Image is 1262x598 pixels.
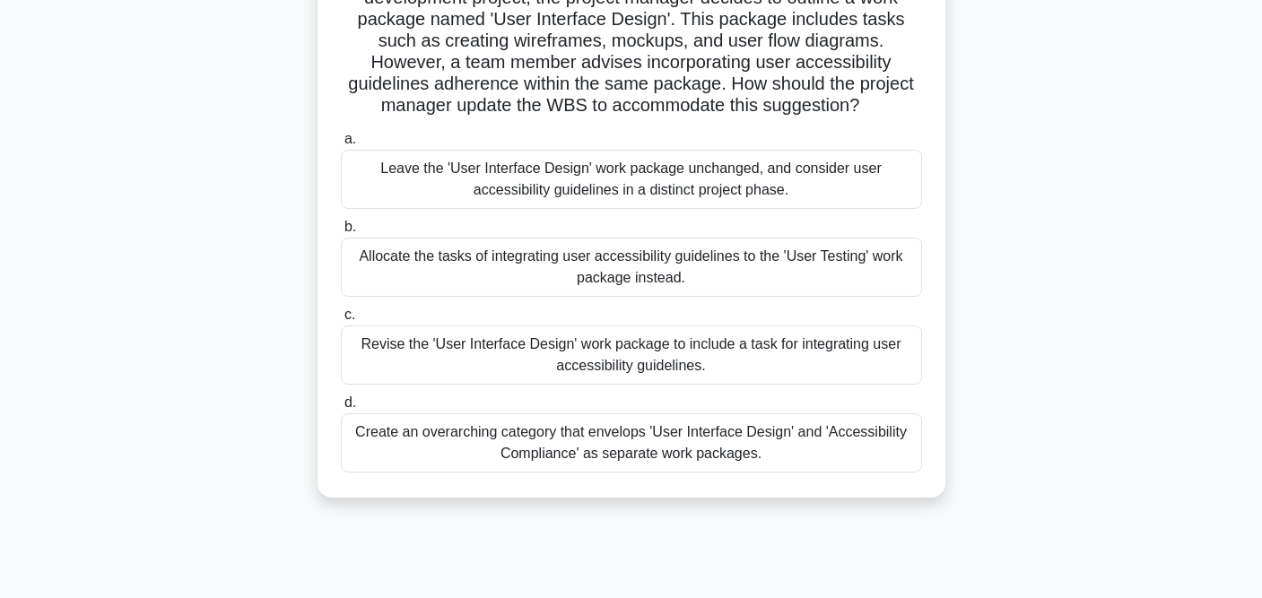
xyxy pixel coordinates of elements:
[344,307,355,322] span: c.
[341,150,922,209] div: Leave the 'User Interface Design' work package unchanged, and consider user accessibility guideli...
[341,325,922,385] div: Revise the 'User Interface Design' work package to include a task for integrating user accessibil...
[344,131,356,146] span: a.
[344,219,356,234] span: b.
[344,394,356,410] span: d.
[341,413,922,472] div: Create an overarching category that envelops 'User Interface Design' and 'Accessibility Complianc...
[341,238,922,297] div: Allocate the tasks of integrating user accessibility guidelines to the 'User Testing' work packag...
